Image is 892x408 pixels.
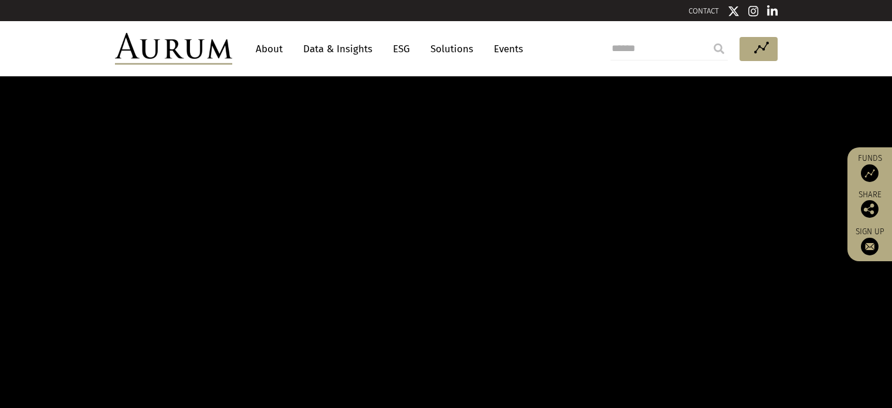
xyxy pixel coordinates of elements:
[748,5,759,17] img: Instagram icon
[707,37,731,60] input: Submit
[861,238,879,255] img: Sign up to our newsletter
[387,38,416,60] a: ESG
[728,5,740,17] img: Twitter icon
[853,191,886,218] div: Share
[853,227,886,255] a: Sign up
[767,5,778,17] img: Linkedin icon
[861,200,879,218] img: Share this post
[250,38,289,60] a: About
[853,153,886,182] a: Funds
[488,38,523,60] a: Events
[688,6,719,15] a: CONTACT
[425,38,479,60] a: Solutions
[297,38,378,60] a: Data & Insights
[861,164,879,182] img: Access Funds
[115,33,232,65] img: Aurum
